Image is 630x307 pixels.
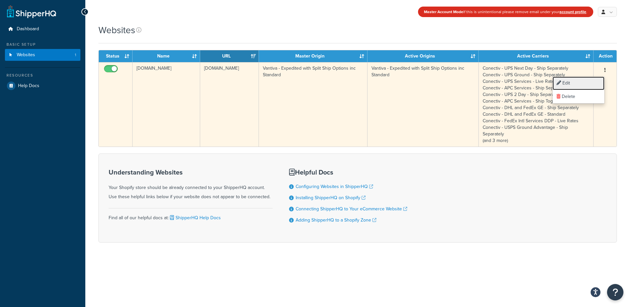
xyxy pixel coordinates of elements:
a: ShipperHQ Help Docs [169,214,221,221]
th: Name: activate to sort column ascending [133,50,200,62]
a: Installing ShipperHQ on Shopify [296,194,366,201]
span: Help Docs [18,83,39,89]
button: Open Resource Center [607,284,623,300]
div: Basic Setup [5,42,80,47]
a: Connecting ShipperHQ to Your eCommerce Website [296,205,407,212]
span: Dashboard [17,26,39,32]
div: If this is unintentional please remove email under your . [418,7,593,17]
th: URL: activate to sort column ascending [200,50,259,62]
a: Adding ShipperHQ to a Shopify Zone [296,217,376,224]
th: Action [594,50,617,62]
span: Websites [17,52,35,58]
td: Conectiv - UPS Next Day - Ship Separately Conectiv - UPS Ground - Ship Separately Conectiv - UPS ... [479,62,594,147]
h1: Websites [98,24,135,36]
strong: Master Account Mode [424,9,463,15]
h3: Helpful Docs [289,169,407,176]
a: Edit [553,77,604,90]
div: Resources [5,73,80,78]
li: Websites [5,49,80,61]
th: Master Origin: activate to sort column ascending [259,50,368,62]
h3: Understanding Websites [109,169,273,176]
div: Find all of our helpful docs at: [109,208,273,223]
td: Vantiva - Expedited with Split Ship Options inc Standard [367,62,478,147]
a: ShipperHQ Home [7,5,56,18]
a: Websites 1 [5,49,80,61]
td: [DOMAIN_NAME] [200,62,259,147]
th: Active Origins: activate to sort column ascending [367,50,478,62]
td: Vantiva - Expedited with Split Ship Options inc Standard [259,62,368,147]
th: Active Carriers: activate to sort column ascending [479,50,594,62]
a: Dashboard [5,23,80,35]
th: Status: activate to sort column ascending [99,50,133,62]
a: Configuring Websites in ShipperHQ [296,183,373,190]
a: Delete [553,90,604,104]
div: Your Shopify store should be already connected to your ShipperHQ account. Use these helpful links... [109,169,273,201]
a: Help Docs [5,80,80,92]
td: [DOMAIN_NAME] [133,62,200,147]
a: account profile [559,9,586,15]
span: 1 [75,52,76,58]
